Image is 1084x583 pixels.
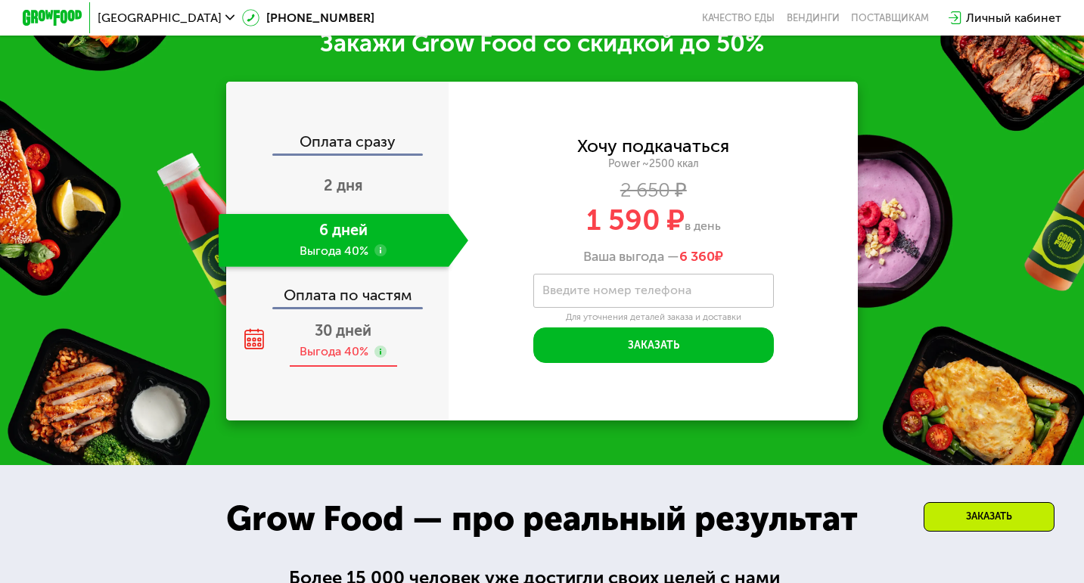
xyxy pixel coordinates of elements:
a: Вендинги [787,12,840,24]
div: Оплата сразу [228,135,449,154]
div: Power ~2500 ккал [449,157,858,171]
a: Качество еды [702,12,775,24]
a: [PHONE_NUMBER] [242,9,374,27]
span: 1 590 ₽ [586,203,685,237]
span: 30 дней [315,321,371,340]
div: Ваша выгода — [449,249,858,265]
div: Grow Food — про реальный результат [200,493,884,544]
button: Заказать [533,327,774,364]
div: Выгода 40% [300,343,368,360]
span: в день [685,219,721,233]
div: 2 650 ₽ [449,182,858,199]
label: Введите номер телефона [542,287,691,295]
div: Оплата по частям [228,273,449,308]
span: ₽ [679,249,723,265]
div: Хочу подкачаться [577,138,729,155]
div: Для уточнения деталей заказа и доставки [533,312,774,324]
div: Личный кабинет [966,9,1061,27]
span: 2 дня [324,176,363,194]
span: [GEOGRAPHIC_DATA] [98,12,222,24]
div: поставщикам [851,12,929,24]
span: 6 360 [679,248,715,265]
div: Заказать [924,502,1054,532]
